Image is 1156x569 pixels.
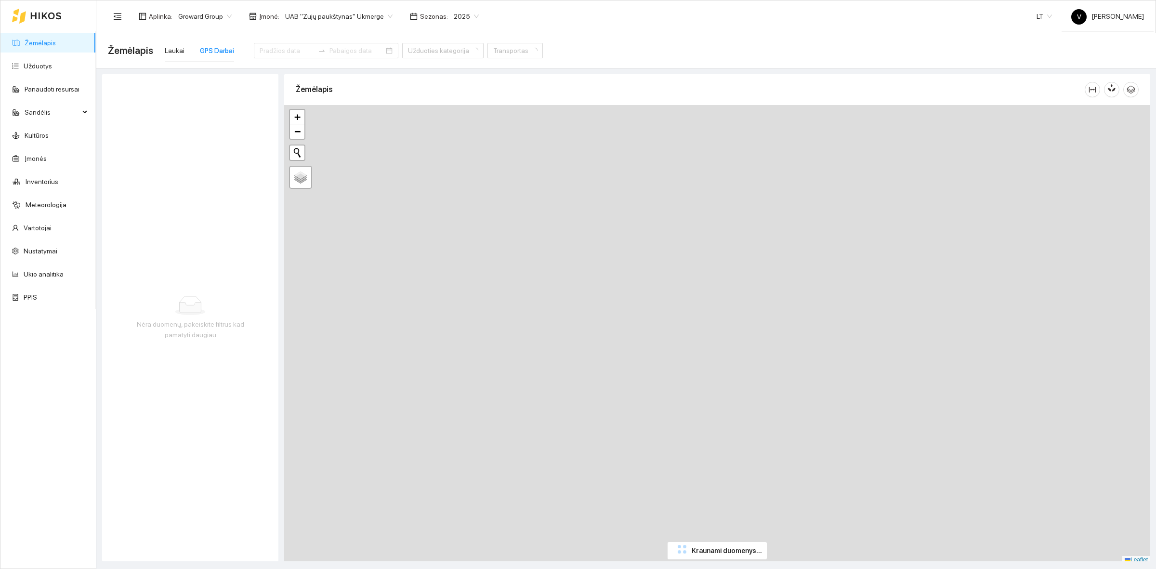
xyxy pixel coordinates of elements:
a: Meteorologija [26,201,66,209]
span: Žemėlapis [108,43,153,58]
a: Inventorius [26,178,58,185]
a: Žemėlapis [25,39,56,47]
span: Sezonas : [420,11,448,22]
span: [PERSON_NAME] [1071,13,1144,20]
span: column-width [1085,86,1100,93]
a: Nustatymai [24,247,57,255]
a: Įmonės [25,155,47,162]
a: Ūkio analitika [24,270,64,278]
span: Įmonė : [259,11,279,22]
a: Zoom in [290,110,304,124]
span: layout [139,13,146,20]
a: Zoom out [290,124,304,139]
button: Initiate a new search [290,146,304,160]
a: Kultūros [25,132,49,139]
a: Panaudoti resursai [25,85,79,93]
span: menu-fold [113,12,122,21]
a: Vartotojai [24,224,52,232]
div: Laukai [165,45,184,56]
button: menu-fold [108,7,127,26]
span: loading [473,48,478,53]
input: Pradžios data [260,45,314,56]
span: V [1077,9,1081,25]
span: swap-right [318,47,326,54]
span: − [294,125,301,137]
div: Žemėlapis [296,76,1085,103]
a: Layers [290,167,311,188]
span: loading [532,48,538,53]
span: LT [1037,9,1052,24]
input: Pabaigos data [329,45,384,56]
span: calendar [410,13,418,20]
a: PPIS [24,293,37,301]
span: shop [249,13,257,20]
span: to [318,47,326,54]
span: Groward Group [178,9,232,24]
a: Užduotys [24,62,52,70]
span: Kraunami duomenys... [692,545,762,556]
span: 2025 [454,9,479,24]
span: UAB "Zujų paukštynas" Ukmerge [285,9,393,24]
span: Aplinka : [149,11,172,22]
span: Sandėlis [25,103,79,122]
div: GPS Darbai [200,45,234,56]
div: Nėra duomenų, pakeiskite filtrus kad pamatyti daugiau [126,319,254,340]
span: + [294,111,301,123]
span: close-circle [386,47,393,54]
a: Leaflet [1125,556,1148,563]
button: column-width [1085,82,1100,97]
